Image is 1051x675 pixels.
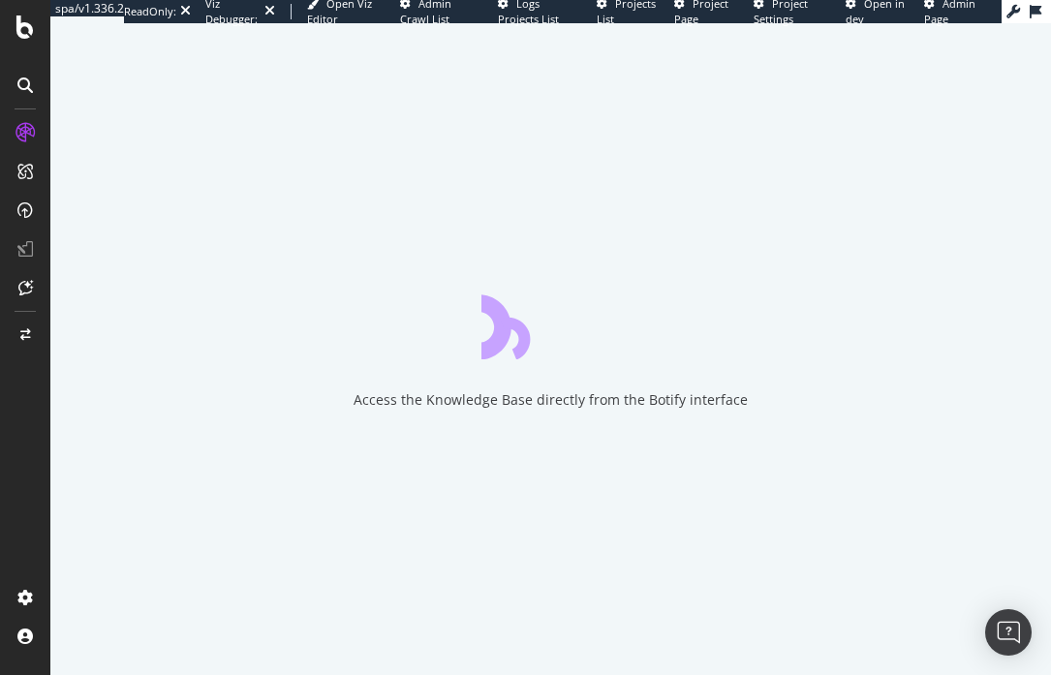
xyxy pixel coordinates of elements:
[354,390,748,410] div: Access the Knowledge Base directly from the Botify interface
[124,4,176,19] div: ReadOnly:
[985,609,1032,656] div: Open Intercom Messenger
[481,290,621,359] div: animation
